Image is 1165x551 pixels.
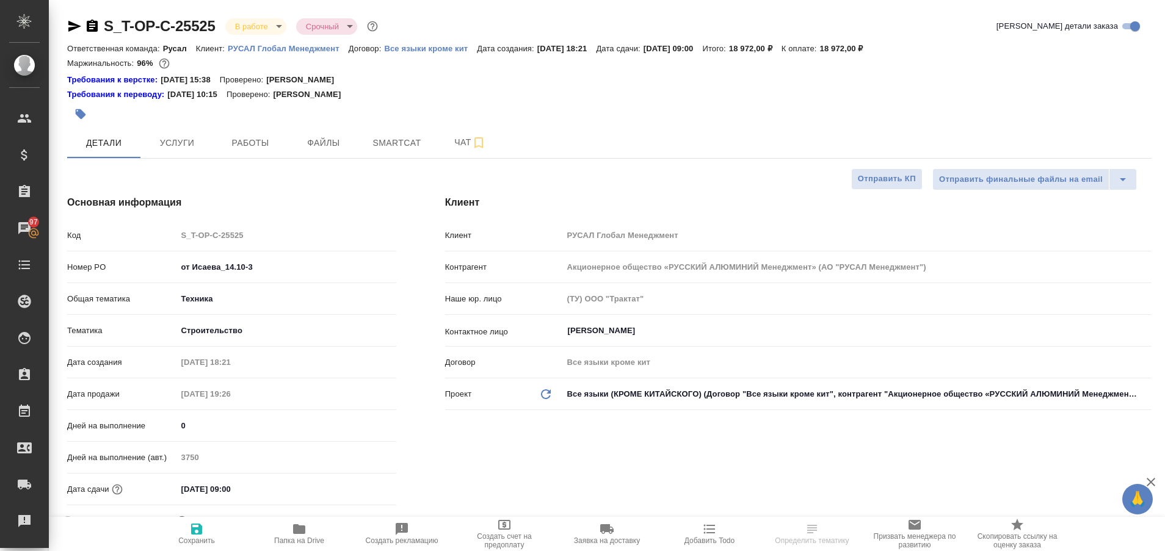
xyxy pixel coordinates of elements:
p: Ответственная команда: [67,44,163,53]
span: Определить тематику [775,536,849,545]
svg: Подписаться [471,135,486,150]
button: Отправить КП [851,168,923,190]
span: Услуги [148,135,206,151]
p: Номер PO [67,261,177,273]
a: Требования к верстке: [67,74,161,86]
input: Пустое поле [563,353,1152,371]
p: Все языки кроме кит [384,44,477,53]
a: 97 [3,213,46,243]
div: В работе [225,18,286,35]
p: Договор [445,356,563,369]
a: Все языки кроме кит [384,43,477,53]
span: [PERSON_NAME] детали заказа [996,20,1118,32]
span: Работы [221,135,280,151]
div: В работе [296,18,357,35]
button: Скопировать ссылку для ЯМессенджера [67,19,82,34]
input: Пустое поле [177,353,284,371]
span: 🙏 [1127,486,1148,512]
p: Клиент [445,229,563,242]
span: Детали [74,135,133,151]
button: Отправить финальные файлы на email [932,168,1109,190]
p: 18 972,00 ₽ [729,44,782,53]
p: 18 972,00 ₽ [820,44,873,53]
h4: Клиент [445,195,1152,210]
input: Пустое поле [177,226,396,244]
input: Пустое поле [563,226,1152,244]
button: Добавить тэг [67,101,94,128]
input: Пустое поле [177,385,284,403]
input: Пустое поле [563,290,1152,308]
p: Код [67,229,177,242]
span: Сохранить [178,536,215,545]
p: Проект [445,388,472,400]
span: Учитывать выходные [85,515,165,527]
p: РУСАЛ Глобал Менеджмент [228,44,349,53]
input: ✎ Введи что-нибудь [177,480,284,498]
p: [DATE] 10:15 [167,88,227,101]
button: Если добавить услуги и заполнить их объемом, то дата рассчитается автоматически [109,481,125,497]
p: Контактное лицо [445,326,563,338]
p: Дата сдачи [67,483,109,495]
p: [DATE] 15:38 [161,74,220,86]
span: Призвать менеджера по развитию [871,532,959,549]
button: Заявка на доставку [556,517,658,551]
input: Пустое поле [563,258,1152,276]
a: РУСАЛ Глобал Менеджмент [228,43,349,53]
div: split button [932,168,1137,190]
p: К оплате: [782,44,820,53]
input: Пустое поле [177,448,396,466]
button: В работе [231,21,272,32]
button: Папка на Drive [248,517,350,551]
p: Итого: [702,44,728,53]
span: Создать рекламацию [366,536,438,545]
span: Файлы [294,135,353,151]
p: Наше юр. лицо [445,293,563,305]
span: Добавить Todo [684,536,735,545]
span: Отправить финальные файлы на email [939,173,1103,187]
span: Создать счет на предоплату [460,532,548,549]
p: Общая тематика [67,293,177,305]
span: Smartcat [368,135,426,151]
span: Отправить КП [858,172,916,186]
p: Дата создания: [477,44,537,53]
h4: Основная информация [67,195,396,210]
button: Создать счет на предоплату [453,517,556,551]
div: Нажми, чтобы открыть папку с инструкцией [67,74,161,86]
p: Дата сдачи: [596,44,643,53]
p: Дней на выполнение (авт.) [67,452,177,464]
span: Папка на Drive [274,536,324,545]
button: Создать рекламацию [350,517,453,551]
p: [PERSON_NAME] [273,88,350,101]
button: Срочный [302,21,343,32]
button: Добавить Todo [658,517,761,551]
p: Русал [163,44,196,53]
p: Клиент: [196,44,228,53]
button: Призвать менеджера по развитию [863,517,966,551]
p: Договор: [349,44,385,53]
p: Дата продажи [67,388,177,400]
p: [DATE] 18:21 [537,44,597,53]
button: Сохранить [145,517,248,551]
button: Доп статусы указывают на важность/срочность заказа [365,18,380,34]
input: ✎ Введи что-нибудь [177,258,396,276]
p: [PERSON_NAME] [266,74,343,86]
button: Скопировать ссылку [85,19,100,34]
button: Open [1145,330,1147,332]
p: [DATE] 09:00 [644,44,703,53]
button: Определить тематику [761,517,863,551]
button: 565.43 RUB; [156,56,172,71]
a: S_T-OP-C-25525 [104,18,216,34]
p: Проверено: [227,88,274,101]
span: Скопировать ссылку на оценку заказа [973,532,1061,549]
button: Выбери, если сб и вс нужно считать рабочими днями для выполнения заказа. [174,513,190,529]
span: Чат [441,135,499,150]
p: Дней на выполнение [67,420,177,432]
div: Все языки (КРОМЕ КИТАЙСКОГО) (Договор "Все языки кроме кит", контрагент "Акционерное общество «РУ... [563,384,1152,405]
p: Проверено: [220,74,267,86]
button: Скопировать ссылку на оценку заказа [966,517,1069,551]
p: Маржинальность: [67,59,137,68]
span: Заявка на доставку [574,536,640,545]
input: ✎ Введи что-нибудь [177,417,396,434]
p: Тематика [67,325,177,337]
p: Дата создания [67,356,177,369]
